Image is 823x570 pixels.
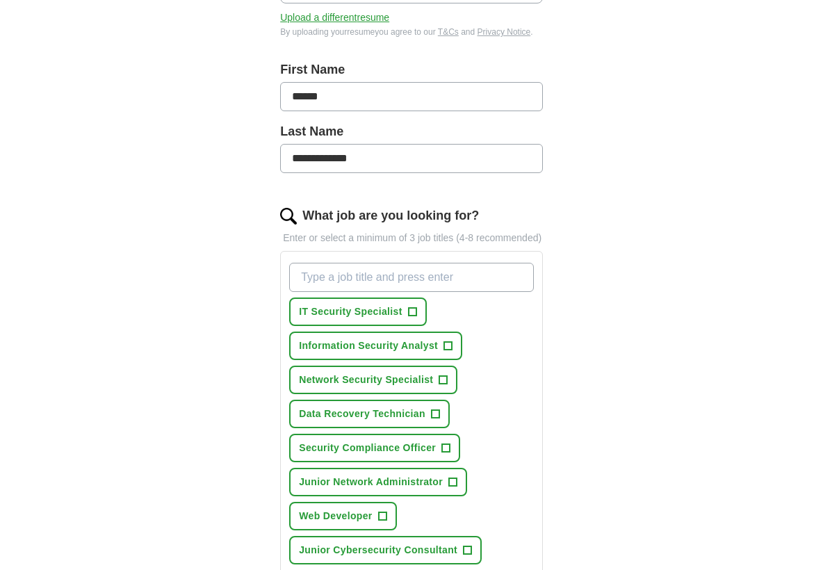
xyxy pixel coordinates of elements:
button: Data Recovery Technician [289,400,450,428]
p: Enter or select a minimum of 3 job titles (4-8 recommended) [280,231,543,245]
a: Privacy Notice [478,27,531,37]
span: Web Developer [299,509,372,523]
button: Web Developer [289,502,396,530]
input: Type a job title and press enter [289,263,534,292]
span: IT Security Specialist [299,304,402,319]
label: Last Name [280,122,543,141]
button: Security Compliance Officer [289,434,460,462]
div: By uploading your resume you agree to our and . [280,26,543,38]
img: search.png [280,208,297,225]
span: Security Compliance Officer [299,441,436,455]
button: IT Security Specialist [289,298,427,326]
span: Data Recovery Technician [299,407,425,421]
span: Junior Network Administrator [299,475,443,489]
button: Network Security Specialist [289,366,457,394]
button: Information Security Analyst [289,332,462,360]
label: First Name [280,60,543,79]
span: Network Security Specialist [299,373,433,387]
button: Junior Cybersecurity Consultant [289,536,482,564]
span: Information Security Analyst [299,339,438,353]
a: T&Cs [438,27,459,37]
button: Upload a differentresume [280,10,389,25]
button: Junior Network Administrator [289,468,467,496]
label: What job are you looking for? [302,206,479,225]
span: Junior Cybersecurity Consultant [299,543,457,557]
